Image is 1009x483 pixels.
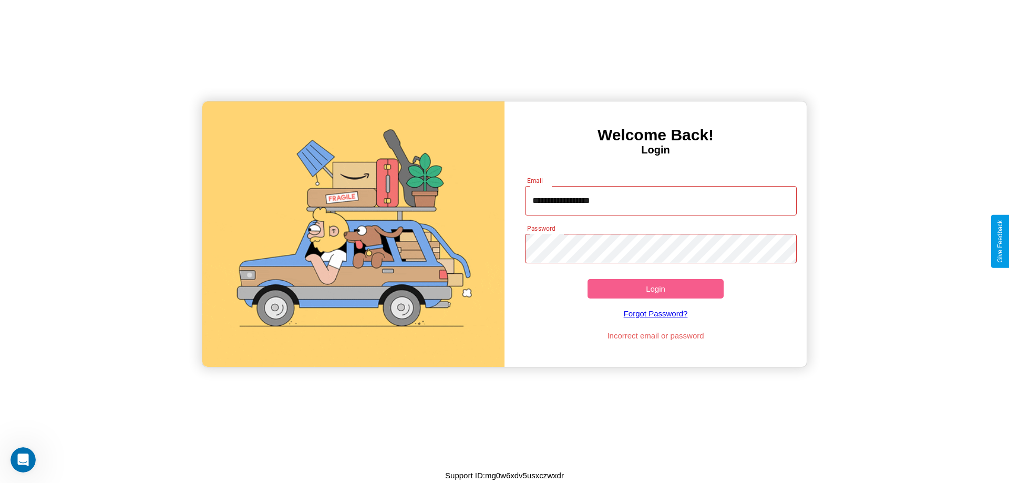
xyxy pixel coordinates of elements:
p: Incorrect email or password [520,328,792,343]
img: gif [202,101,504,367]
p: Support ID: mg0w6xdv5usxczwxdr [445,468,564,482]
h4: Login [504,144,807,156]
div: Give Feedback [996,220,1004,263]
iframe: Intercom live chat [11,447,36,472]
button: Login [588,279,724,299]
a: Forgot Password? [520,299,792,328]
label: Email [527,176,543,185]
h3: Welcome Back! [504,126,807,144]
label: Password [527,224,555,233]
